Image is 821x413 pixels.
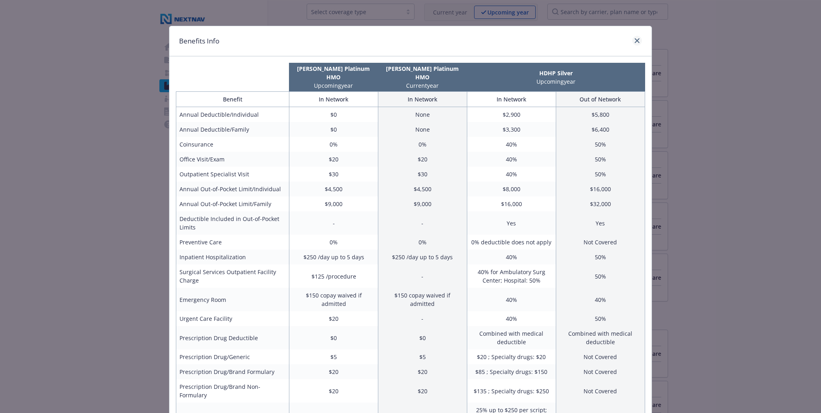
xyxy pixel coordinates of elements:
[176,326,289,349] td: Prescription Drug Deductible
[378,288,467,311] td: $150 copay waived if admitted
[378,250,467,264] td: $250 /day up to 5 days
[289,250,378,264] td: $250 /day up to 5 days
[176,264,289,288] td: Surgical Services Outpatient Facility Charge
[289,196,378,211] td: $9,000
[467,196,556,211] td: $16,000
[378,196,467,211] td: $9,000
[289,288,378,311] td: $150 copay waived if admitted
[378,349,467,364] td: $5
[378,211,467,235] td: -
[176,235,289,250] td: Preventive Care
[556,196,645,211] td: $32,000
[467,264,556,288] td: 40% for Ambulatory Surg Center; Hospital: 50%
[556,182,645,196] td: $16,000
[289,152,378,167] td: $20
[467,250,556,264] td: 40%
[556,137,645,152] td: 50%
[176,311,289,326] td: Urgent Care Facility
[556,364,645,379] td: Not Covered
[289,122,378,137] td: $0
[179,36,219,46] h1: Benefits Info
[556,92,645,107] th: Out of Network
[556,235,645,250] td: Not Covered
[378,122,467,137] td: None
[378,379,467,403] td: $20
[289,326,378,349] td: $0
[556,122,645,137] td: $6,400
[289,311,378,326] td: $20
[380,64,465,81] p: [PERSON_NAME] Platinum HMO
[467,379,556,403] td: $135 ; Specialty drugs: $250
[467,182,556,196] td: $8,000
[467,326,556,349] td: Combined with medical deductible
[176,167,289,182] td: Outpatient Specialist Visit
[176,122,289,137] td: Annual Deductible/Family
[176,349,289,364] td: Prescription Drug/Generic
[556,167,645,182] td: 50%
[378,326,467,349] td: $0
[467,364,556,379] td: $85 ; Specialty drugs: $150
[467,311,556,326] td: 40%
[467,349,556,364] td: $20 ; Specialty drugs: $20
[467,122,556,137] td: $3,300
[556,349,645,364] td: Not Covered
[289,107,378,122] td: $0
[467,211,556,235] td: Yes
[289,264,378,288] td: $125 /procedure
[176,364,289,379] td: Prescription Drug/Brand Formulary
[378,182,467,196] td: $4,500
[176,92,289,107] th: Benefit
[556,152,645,167] td: 50%
[378,311,467,326] td: -
[289,211,378,235] td: -
[467,107,556,122] td: $2,900
[467,92,556,107] th: In Network
[378,167,467,182] td: $30
[176,63,289,91] th: intentionally left blank
[378,235,467,250] td: 0%
[289,349,378,364] td: $5
[176,182,289,196] td: Annual Out-of-Pocket Limit/Individual
[289,182,378,196] td: $4,500
[378,107,467,122] td: None
[176,196,289,211] td: Annual Out-of-Pocket Limit/Family
[556,211,645,235] td: Yes
[289,364,378,379] td: $20
[291,64,376,81] p: [PERSON_NAME] Platinum HMO
[378,264,467,288] td: -
[289,137,378,152] td: 0%
[556,326,645,349] td: Combined with medical deductible
[289,235,378,250] td: 0%
[467,152,556,167] td: 40%
[289,379,378,403] td: $20
[467,235,556,250] td: 0% deductible does not apply
[378,137,467,152] td: 0%
[556,107,645,122] td: $5,800
[289,92,378,107] th: In Network
[176,379,289,403] td: Prescription Drug/Brand Non-Formulary
[467,288,556,311] td: 40%
[289,167,378,182] td: $30
[556,288,645,311] td: 40%
[468,69,644,77] p: HDHP Silver
[380,81,465,90] p: Current year
[378,364,467,379] td: $20
[176,250,289,264] td: Inpatient Hospitalization
[632,36,642,45] a: close
[556,311,645,326] td: 50%
[176,211,289,235] td: Deductible Included in Out-of-Pocket Limits
[378,152,467,167] td: $20
[467,167,556,182] td: 40%
[176,137,289,152] td: Coinsurance
[556,379,645,403] td: Not Covered
[378,92,467,107] th: In Network
[176,107,289,122] td: Annual Deductible/Individual
[467,137,556,152] td: 40%
[291,81,376,90] p: Upcoming year
[176,288,289,311] td: Emergency Room
[176,152,289,167] td: Office Visit/Exam
[468,77,644,86] p: Upcoming year
[556,250,645,264] td: 50%
[556,264,645,288] td: 50%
